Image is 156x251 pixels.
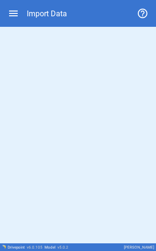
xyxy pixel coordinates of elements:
[27,245,43,250] span: v 6.0.105
[27,9,67,18] div: Import Data
[8,245,43,250] div: Drivepoint
[2,245,6,249] img: Drivepoint
[45,245,68,250] div: Model
[57,245,68,250] span: v 5.0.2
[124,245,154,250] div: [PERSON_NAME]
